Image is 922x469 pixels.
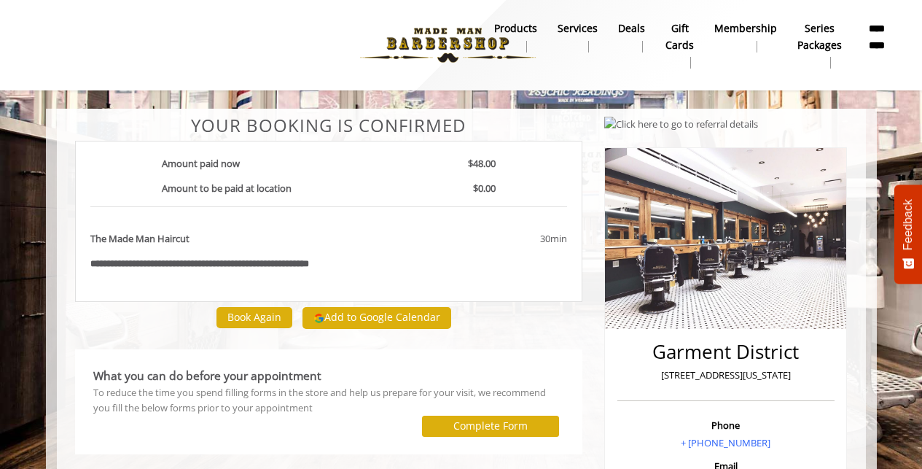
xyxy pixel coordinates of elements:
div: To reduce the time you spend filling forms in the store and help us prepare for your visit, we re... [93,385,565,416]
b: $0.00 [473,182,496,195]
b: Services [558,20,598,36]
b: products [494,20,537,36]
img: Made Man Barbershop logo [348,5,548,85]
b: Deals [618,20,645,36]
center: Your Booking is confirmed [75,116,583,135]
button: Book Again [216,307,292,328]
b: What you can do before your appointment [93,368,321,384]
b: gift cards [665,20,694,53]
a: + [PHONE_NUMBER] [681,436,770,449]
b: Amount paid now [162,157,240,170]
a: ServicesServices [547,18,608,56]
a: Series packagesSeries packages [787,18,852,72]
b: Amount to be paid at location [162,182,292,195]
a: Gift cardsgift cards [655,18,704,72]
button: Add to Google Calendar [302,307,451,329]
a: Productsproducts [484,18,547,56]
button: Complete Form [422,416,559,437]
b: The Made Man Haircut [90,231,190,247]
h2: Garment District [621,341,831,363]
button: Feedback - Show survey [894,185,922,284]
a: MembershipMembership [704,18,787,56]
div: 30min [423,231,567,247]
h3: Phone [621,420,831,430]
b: Membership [714,20,777,36]
b: Series packages [797,20,842,53]
p: [STREET_ADDRESS][US_STATE] [621,368,831,383]
b: $48.00 [468,157,496,170]
a: DealsDeals [608,18,655,56]
span: Feedback [902,199,915,250]
img: Click here to go to referral details [604,117,758,132]
label: Complete Form [453,420,528,432]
